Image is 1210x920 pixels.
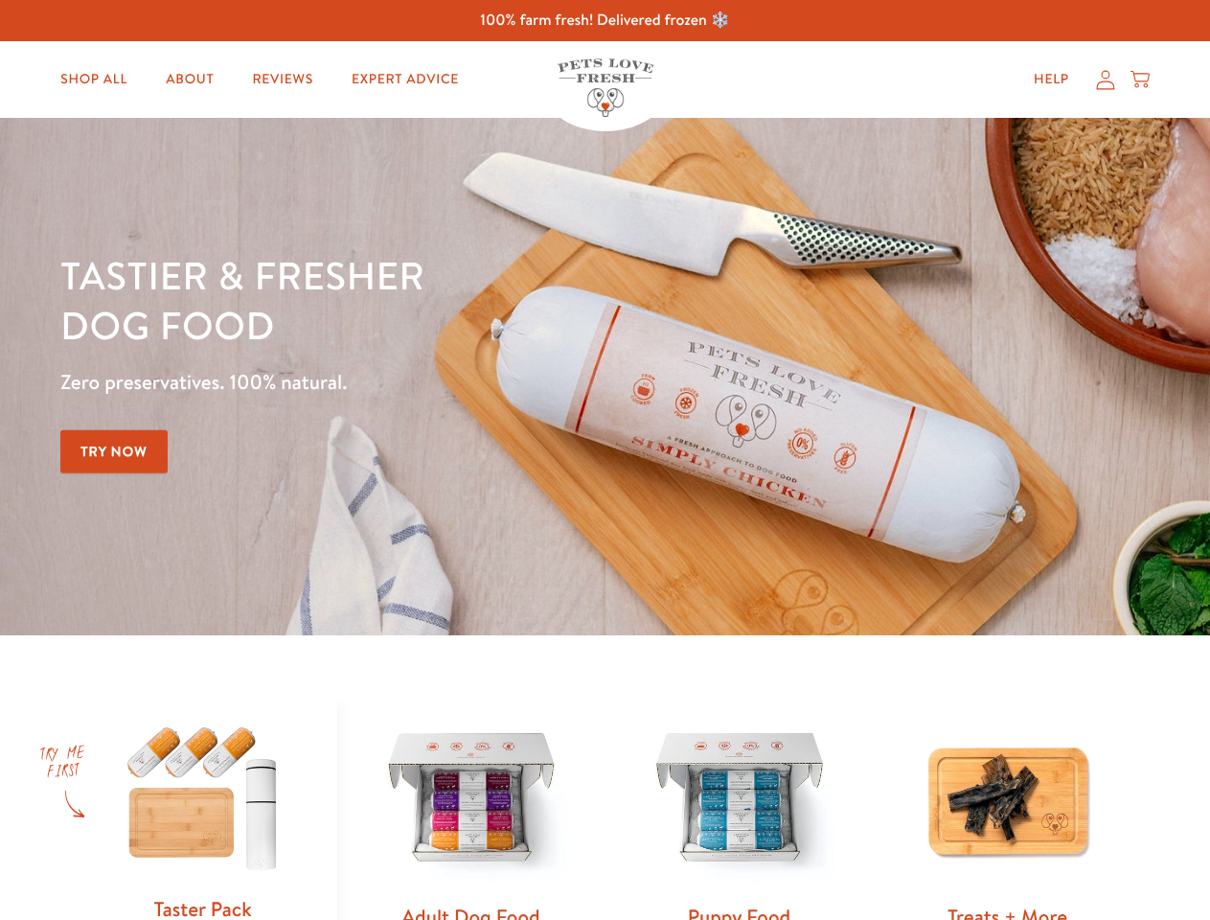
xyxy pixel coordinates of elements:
h1: Tastier & fresher dog food [60,250,787,350]
p: Zero preservatives. 100% natural. [60,365,787,400]
a: Reviews [237,60,328,99]
a: Help [1018,60,1084,99]
a: Shop All [45,60,143,99]
img: Pets Love Fresh [558,58,653,117]
a: About [150,60,229,99]
a: Expert Advice [336,60,474,99]
a: Try Now [60,430,168,473]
